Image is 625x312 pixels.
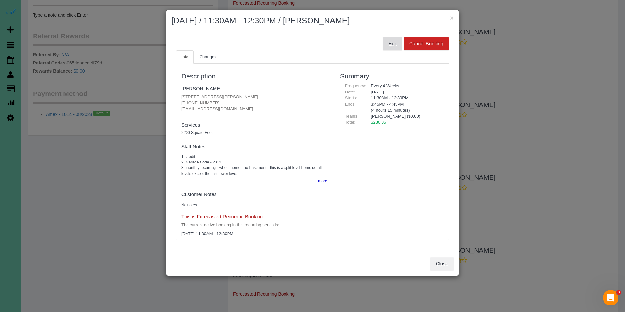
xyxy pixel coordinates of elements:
[340,72,444,80] h3: Summary
[181,231,233,236] span: [DATE] 11:30AM - 12:30PM
[181,72,330,80] h3: Description
[366,83,444,89] div: Every 4 Weeks
[345,83,366,88] span: Frequency:
[345,120,355,125] span: Total:
[366,101,444,113] div: 3:45PM - 4:45PM (4 hours 15 minutes)
[404,37,449,50] button: Cancel Booking
[366,89,444,95] div: [DATE]
[366,95,444,101] div: 11:30AM - 12:30PM
[181,122,330,128] h4: Services
[176,50,194,64] a: Info
[181,54,188,59] span: Info
[200,54,216,59] span: Changes
[371,120,386,125] span: $230.05
[181,202,330,208] pre: No notes
[616,290,621,295] span: 3
[181,214,330,220] h4: This is Forecasted Recurring Booking
[345,90,355,94] span: Date:
[345,114,359,119] span: Teams:
[181,94,330,112] p: [STREET_ADDRESS][PERSON_NAME] [PHONE_NUMBER] [EMAIL_ADDRESS][DOMAIN_NAME]
[181,192,330,197] h4: Customer Notes
[371,113,439,120] li: [PERSON_NAME] ($0.00)
[181,222,330,228] p: The current active booking in this recurring series is:
[450,14,454,21] button: ×
[314,177,330,186] button: more...
[603,290,618,305] iframe: Intercom live chat
[181,154,330,177] pre: 1. credit 2. Garage Code - 2012 3. monthly recurring - whole home - no basement - this is a split...
[345,102,356,106] span: Ends:
[181,86,221,91] a: [PERSON_NAME]
[383,37,402,50] button: Edit
[181,144,330,149] h4: Staff Notes
[194,50,222,64] a: Changes
[181,131,330,135] h5: 2200 Square Feet
[345,95,357,100] span: Starts:
[430,257,454,271] button: Close
[171,15,454,27] h2: [DATE] / 11:30AM - 12:30PM / [PERSON_NAME]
